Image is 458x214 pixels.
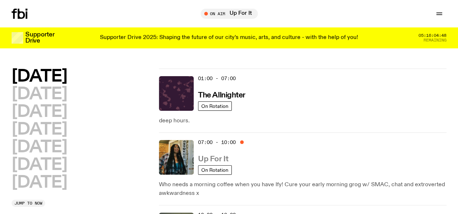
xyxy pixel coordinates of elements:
[201,9,258,19] button: On AirUp For It
[12,104,67,120] button: [DATE]
[198,139,236,146] span: 07:00 - 10:00
[198,92,245,99] h3: The Allnighter
[25,32,54,44] h3: Supporter Drive
[201,167,228,173] span: On Rotation
[12,175,67,191] button: [DATE]
[424,38,446,42] span: Remaining
[12,86,67,102] button: [DATE]
[198,90,245,99] a: The Allnighter
[198,156,228,163] h3: Up For It
[12,157,67,173] button: [DATE]
[12,139,67,156] button: [DATE]
[159,140,194,175] img: Ify - a Brown Skin girl with black braided twists, looking up to the side with her tongue stickin...
[12,200,45,207] button: Jump to now
[419,34,446,38] span: 05:16:04:48
[198,75,236,82] span: 01:00 - 07:00
[14,201,42,205] span: Jump to now
[198,165,232,175] a: On Rotation
[198,154,228,163] a: Up For It
[159,117,446,125] p: deep hours.
[12,122,67,138] button: [DATE]
[159,180,446,198] p: Who needs a morning coffee when you have Ify! Cure your early morning grog w/ SMAC, chat and extr...
[12,69,67,85] button: [DATE]
[198,101,232,111] a: On Rotation
[201,104,228,109] span: On Rotation
[100,35,358,41] p: Supporter Drive 2025: Shaping the future of our city’s music, arts, and culture - with the help o...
